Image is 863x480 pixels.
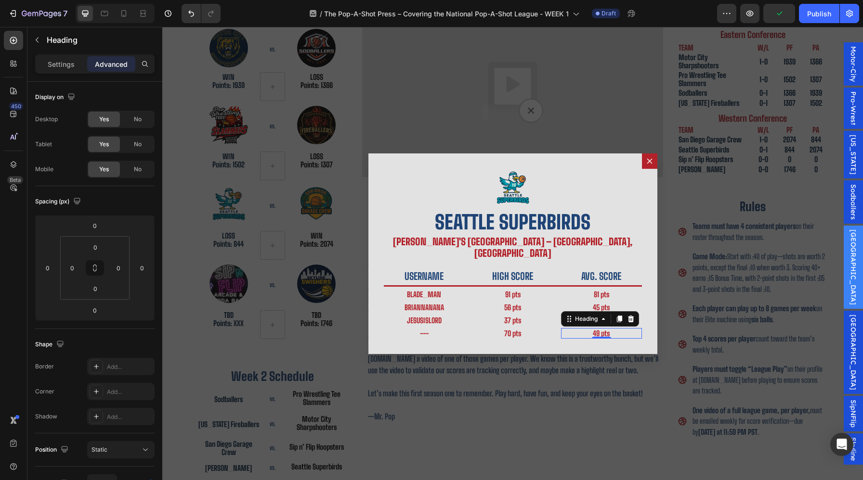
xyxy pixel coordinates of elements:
h2: 56 pts [310,275,391,286]
img: gempages_472099609888424992-85066e7c-513b-428d-a36a-63682e81fbba.png [331,142,370,180]
div: Display on [35,91,77,104]
div: Add... [107,363,152,371]
h2: Rich Text Editor. Editing area: main [310,301,391,312]
span: No [134,140,142,149]
div: Heading [411,288,437,296]
div: Add... [107,413,152,421]
span: Yes [99,140,109,149]
h2: 81 pts [399,262,480,273]
span: The Pop-A-Shot Press – Covering the National Pop-A-Shot League - WEEK 1 [324,9,569,19]
span: Skyline [686,410,696,434]
div: Desktop [35,115,58,124]
button: 7 [4,4,72,23]
h2: Briannanana [222,275,302,286]
iframe: Design area [162,27,863,480]
p: 70 pts [311,302,390,311]
h2: --- [222,301,302,312]
p: 49 pts [400,302,479,311]
h5: Seattle Superbirds [222,183,480,208]
span: Sodballers [686,157,696,193]
span: [GEOGRAPHIC_DATA] [686,288,696,363]
div: Tablet [35,140,52,149]
h2: HIGH SCORE [310,242,391,256]
h2: blade_man [222,262,302,273]
div: Dialog content [206,126,495,327]
input: 0 [85,218,105,233]
input: 0px [86,240,105,254]
h2: 91 pts [310,262,391,273]
input: 0px [65,261,79,275]
p: 7 [63,8,67,19]
span: [US_STATE] [686,108,696,148]
div: Mobile [35,165,53,174]
button: Publish [799,4,839,23]
input: 0px [111,261,126,275]
div: Corner [35,387,54,396]
p: Advanced [95,59,128,69]
input: 0 [135,261,149,275]
div: Border [35,362,54,371]
div: Shape [35,338,66,351]
p: Heading [47,34,151,46]
h2: 37 pts [310,288,391,299]
input: 0 [85,303,105,317]
h2: AVG. SCORE [399,242,480,256]
h2: 45 pts [399,275,480,286]
div: Shadow [35,412,57,421]
div: Spacing (px) [35,195,83,208]
div: Add... [107,388,152,396]
div: Publish [807,9,831,19]
span: SipNFlip [686,373,696,401]
div: Beta [7,176,23,184]
div: Position [35,443,70,456]
input: 0 [40,261,55,275]
h2: USERNAME [222,242,302,256]
h2: Jesusislord [222,288,302,299]
span: Static [92,446,107,453]
span: / [320,9,322,19]
span: [GEOGRAPHIC_DATA] [686,202,696,278]
div: Undo/Redo [182,4,221,23]
h5: [PERSON_NAME]'s [GEOGRAPHIC_DATA] – [GEOGRAPHIC_DATA], [GEOGRAPHIC_DATA] [222,208,480,233]
input: 0px [86,281,105,296]
span: Draft [601,9,616,18]
button: Static [87,441,155,458]
span: No [134,115,142,124]
span: Pro-Wrest [686,64,696,98]
span: Yes [99,115,109,124]
span: Yes [99,165,109,174]
p: Settings [48,59,75,69]
div: Open Intercom Messenger [830,433,853,456]
div: 450 [9,102,23,110]
div: Dialog body [206,126,495,327]
h2: Rich Text Editor. Editing area: main [399,301,480,312]
span: No [134,165,142,174]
